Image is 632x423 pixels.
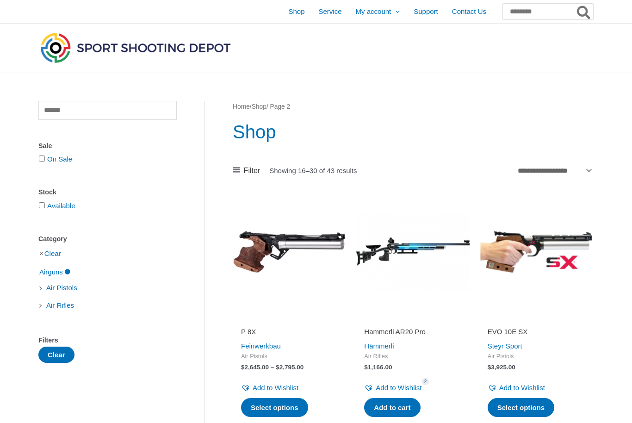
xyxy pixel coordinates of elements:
span: Add to Wishlist [253,384,298,392]
img: Sport Shooting Depot [38,31,233,65]
div: Filters [38,334,177,347]
bdi: 3,925.00 [488,364,515,371]
img: P 8X [233,195,347,309]
iframe: Customer reviews powered by Trustpilot [241,314,338,325]
button: Search [575,4,593,19]
a: Home [233,103,250,110]
a: Hammerli AR20 Pro [364,327,461,340]
bdi: 2,645.00 [241,364,269,371]
div: Sale [38,139,177,153]
span: $ [488,364,491,371]
div: Stock [38,186,177,199]
span: Air Pistols [488,353,585,361]
span: $ [241,364,245,371]
p: Showing 16–30 of 43 results [269,167,357,174]
a: On Sale [47,155,72,163]
span: Airguns [38,264,64,280]
a: Select options for “EVO 10E SX” [488,398,555,417]
h2: P 8X [241,327,338,336]
span: Add to Wishlist [376,384,421,392]
input: Available [39,202,45,208]
span: Air Pistols [241,353,338,361]
a: Add to Wishlist [241,381,298,394]
a: Clear [44,249,61,257]
a: Hämmerli [364,342,394,350]
span: Add to Wishlist [499,384,545,392]
input: On Sale [39,156,45,162]
span: Filter [244,164,260,178]
a: Air Pistols [45,283,78,291]
a: Available [47,202,75,210]
a: P 8X [241,327,338,340]
h2: Hammerli AR20 Pro [364,327,461,336]
img: EVO 10E SX [479,195,593,309]
a: Airguns [38,267,71,275]
iframe: Customer reviews powered by Trustpilot [488,314,585,325]
a: Shop [252,103,266,110]
h1: Shop [233,119,593,145]
iframe: Customer reviews powered by Trustpilot [364,314,461,325]
a: Add to Wishlist [364,381,421,394]
h2: EVO 10E SX [488,327,585,336]
span: – [271,364,274,371]
span: Air Rifles [364,353,461,361]
a: Select options for “P 8X” [241,398,308,417]
a: Steyr Sport [488,342,522,350]
select: Shop order [514,163,593,177]
span: $ [276,364,279,371]
img: Hämmerli AR20 Pro [356,195,470,309]
a: Add to Wishlist [488,381,545,394]
span: $ [364,364,368,371]
span: Air Rifles [45,298,75,313]
span: Air Pistols [45,280,78,296]
button: Clear [38,347,74,363]
a: Filter [233,164,260,178]
nav: Breadcrumb [233,101,593,113]
div: Category [38,232,177,246]
bdi: 2,795.00 [276,364,304,371]
bdi: 1,166.00 [364,364,392,371]
a: Feinwerkbau [241,342,281,350]
a: Add to cart: “Hammerli AR20 Pro” [364,398,420,417]
span: 2 [422,378,429,385]
a: EVO 10E SX [488,327,585,340]
a: Air Rifles [45,301,75,309]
